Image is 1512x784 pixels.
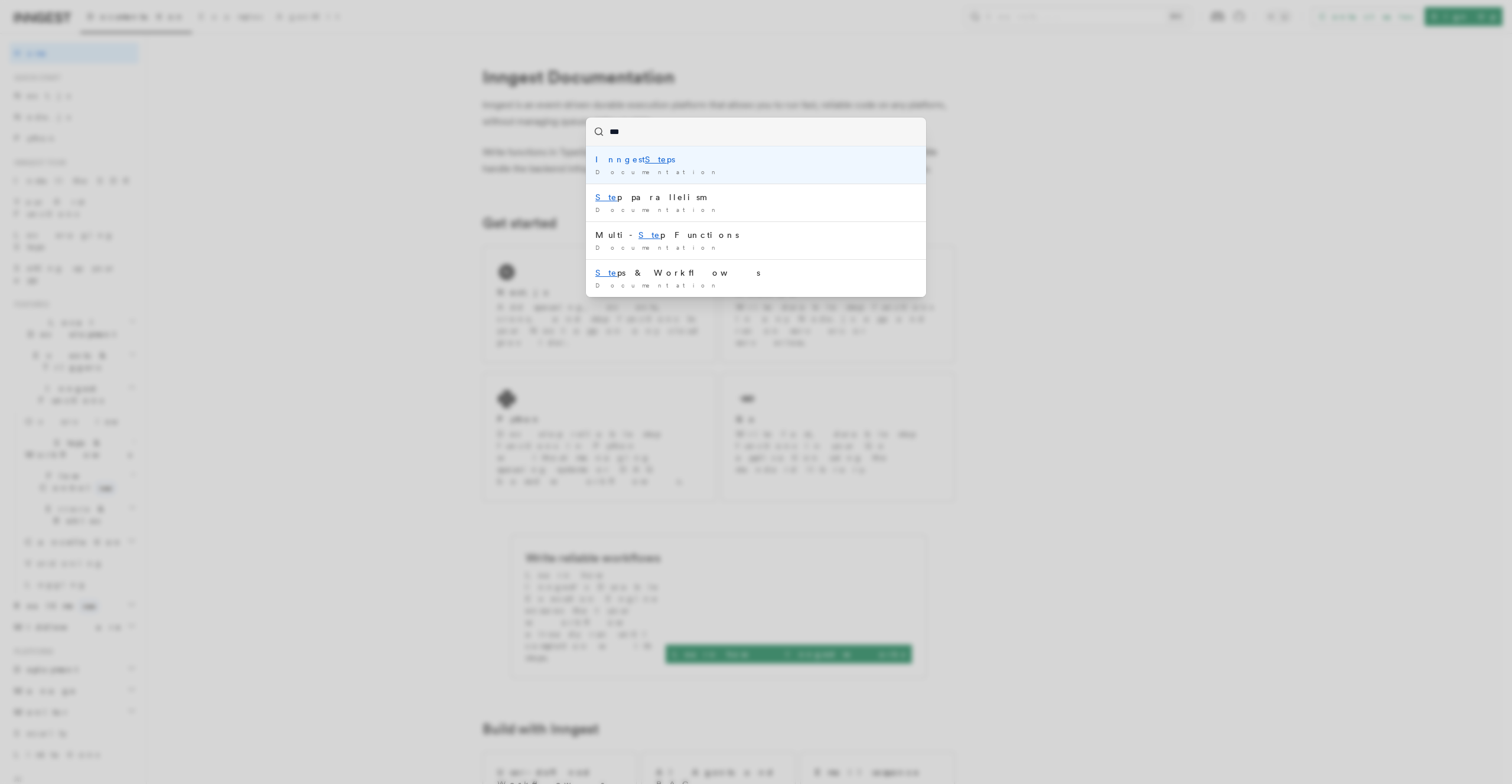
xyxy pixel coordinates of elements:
mark: Ste [595,268,617,277]
mark: Ste [595,192,617,202]
div: Inngest ps [595,153,917,165]
span: Documentation [595,206,720,213]
span: Documentation [595,244,720,251]
div: Multi- p Functions [595,229,917,241]
span: Documentation [595,168,720,175]
div: ps & Workflows [595,267,917,279]
mark: Ste [645,155,667,164]
span: Documentation [595,282,720,289]
div: p parallelism [595,191,917,203]
mark: Ste [638,230,660,240]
